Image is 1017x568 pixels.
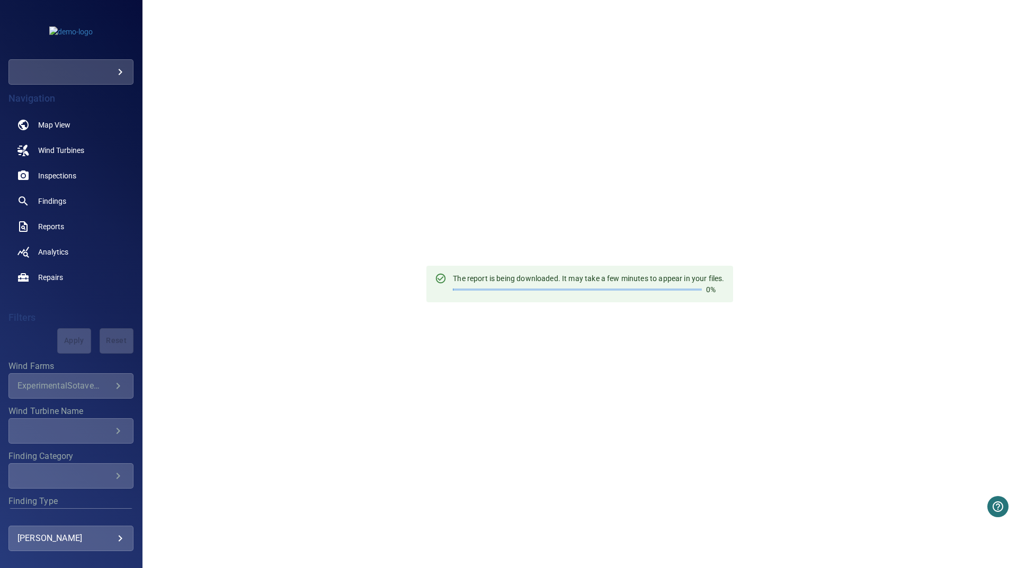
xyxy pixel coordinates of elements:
[8,463,133,489] div: Finding Category
[8,59,133,85] div: demo
[49,26,93,37] img: demo-logo
[38,272,63,283] span: Repairs
[17,381,112,391] div: ExperimentalSotavento
[706,284,725,295] p: 0%
[8,418,133,444] div: Wind Turbine Name
[8,508,133,534] div: Finding Type
[8,362,133,371] label: Wind Farms
[8,265,133,290] a: repairs noActive
[38,145,84,156] span: Wind Turbines
[8,497,133,506] label: Finding Type
[8,188,133,214] a: findings noActive
[38,170,76,181] span: Inspections
[8,112,133,138] a: map noActive
[38,247,68,257] span: Analytics
[38,196,66,206] span: Findings
[8,138,133,163] a: windturbines noActive
[8,312,133,323] h4: Filters
[8,214,133,239] a: reports noActive
[38,221,64,232] span: Reports
[17,530,124,547] div: [PERSON_NAME]
[8,407,133,416] label: Wind Turbine Name
[8,373,133,399] div: Wind Farms
[453,269,724,299] div: The report is being downloaded. It may take a few minutes to appear in your files.
[8,452,133,461] label: Finding Category
[8,239,133,265] a: analytics noActive
[8,163,133,188] a: inspections noActive
[38,120,70,130] span: Map View
[8,93,133,104] h4: Navigation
